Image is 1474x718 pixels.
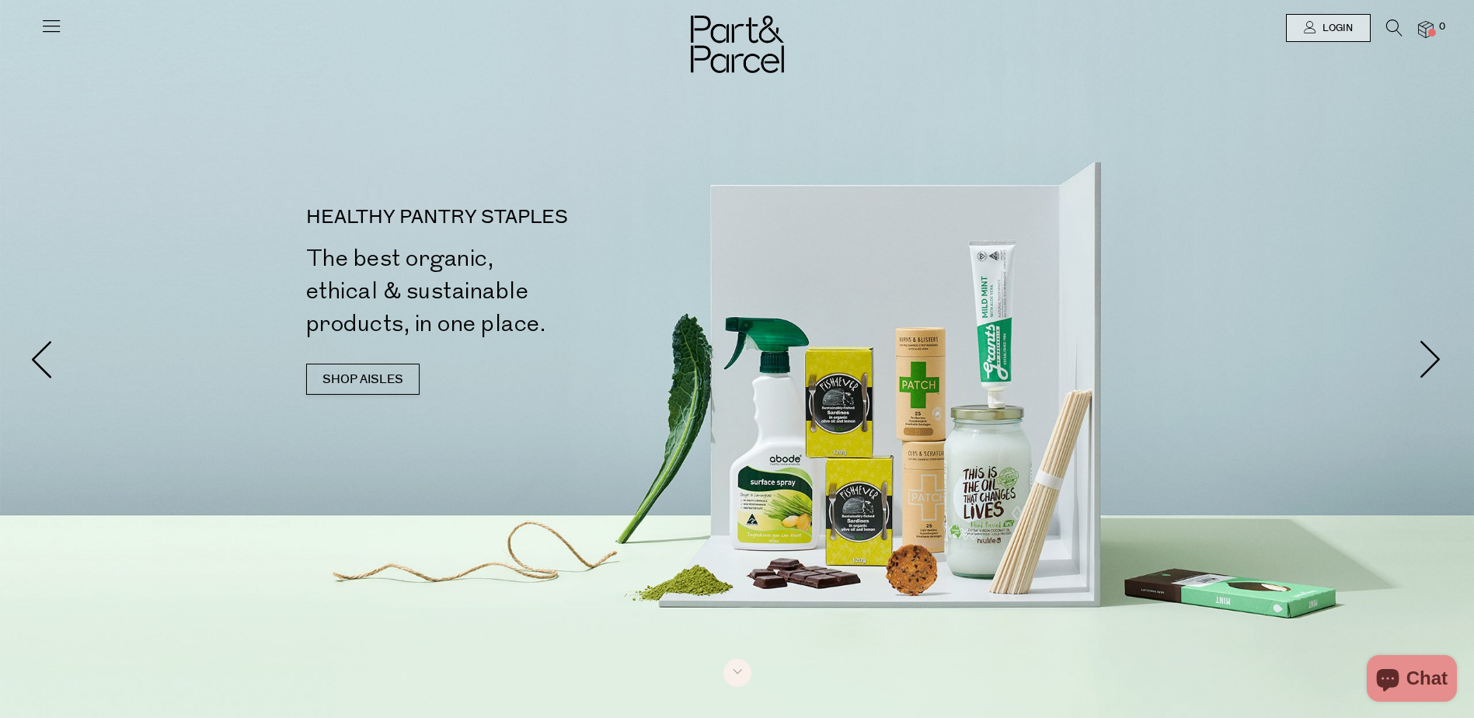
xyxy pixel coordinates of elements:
a: 0 [1418,21,1434,37]
a: Login [1286,14,1371,42]
span: 0 [1435,20,1449,34]
a: SHOP AISLES [306,364,420,395]
img: Part&Parcel [691,16,784,73]
h2: The best organic, ethical & sustainable products, in one place. [306,242,744,340]
span: Login [1319,22,1353,35]
inbox-online-store-chat: Shopify online store chat [1362,655,1462,706]
p: HEALTHY PANTRY STAPLES [306,208,744,227]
